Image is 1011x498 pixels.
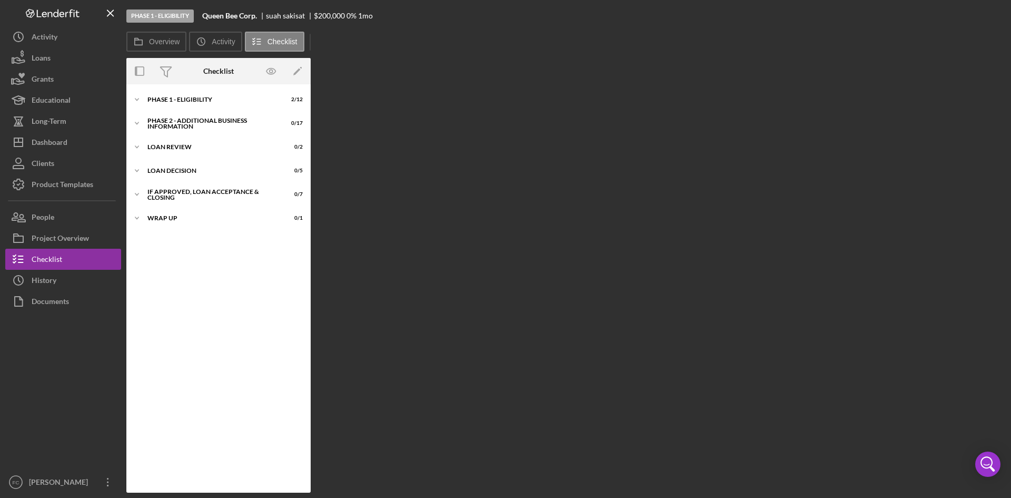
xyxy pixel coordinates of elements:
[32,26,57,50] div: Activity
[26,472,95,495] div: [PERSON_NAME]
[32,207,54,230] div: People
[245,32,304,52] button: Checklist
[358,12,373,20] div: 1 mo
[126,9,194,23] div: Phase 1 - Eligibility
[266,12,314,20] div: suah sakisat
[32,270,56,294] div: History
[147,118,276,130] div: Phase 2 - Additional Business Information
[5,249,121,270] button: Checklist
[32,111,66,134] div: Long-Term
[32,90,71,113] div: Educational
[203,67,234,75] div: Checklist
[5,132,121,153] button: Dashboard
[13,480,19,485] text: FC
[147,215,276,221] div: Wrap up
[284,191,303,198] div: 0 / 7
[5,228,121,249] button: Project Overview
[5,47,121,69] button: Loans
[32,47,51,71] div: Loans
[147,144,276,150] div: Loan review
[32,249,62,272] div: Checklist
[284,168,303,174] div: 0 / 5
[32,228,89,251] div: Project Overview
[32,132,67,155] div: Dashboard
[5,69,121,90] button: Grants
[147,189,276,201] div: If approved, loan acceptance & closing
[212,37,235,46] label: Activity
[975,452,1000,477] div: Open Intercom Messenger
[5,270,121,291] button: History
[5,153,121,174] button: Clients
[149,37,180,46] label: Overview
[5,90,121,111] button: Educational
[346,12,356,20] div: 0 %
[32,291,69,315] div: Documents
[314,11,345,20] span: $200,000
[284,215,303,221] div: 0 / 1
[32,153,54,177] div: Clients
[5,472,121,493] button: FC[PERSON_NAME]
[284,96,303,103] div: 2 / 12
[5,291,121,312] button: Documents
[5,26,121,47] button: Activity
[147,96,276,103] div: PHASE 1 - Eligibility
[202,12,257,20] b: Queen Bee Corp.
[189,32,242,52] button: Activity
[5,111,121,132] button: Long-Term
[32,174,93,198] div: Product Templates
[267,37,298,46] label: Checklist
[5,174,121,195] button: Product Templates
[5,207,121,228] button: People
[126,32,186,52] button: Overview
[32,69,54,92] div: Grants
[284,144,303,150] div: 0 / 2
[284,120,303,126] div: 0 / 17
[147,168,276,174] div: Loan Decision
